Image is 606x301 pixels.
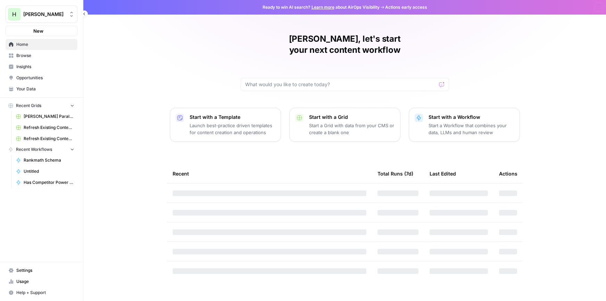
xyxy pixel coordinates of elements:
[16,290,74,296] span: Help + Support
[16,146,52,153] span: Recent Workflows
[309,122,395,136] p: Start a Grid with data from your CMS or create a blank one
[6,100,77,111] button: Recent Grids
[16,41,74,48] span: Home
[289,108,400,142] button: Start with a GridStart a Grid with data from your CMS or create a blank one
[24,113,74,120] span: [PERSON_NAME] Paralegal Grid
[13,177,77,188] a: Has Competitor Power Step on SERPs
[6,6,77,23] button: Workspace: Hasbrook
[24,136,74,142] span: Refresh Existing Content Only Based on SERP
[24,168,74,174] span: Untitled
[312,5,334,10] a: Learn more
[241,33,449,56] h1: [PERSON_NAME], let's start your next content workflow
[13,166,77,177] a: Untitled
[24,124,74,131] span: Refresh Existing Content [DATE] Deleted AEO, doesn't work now
[6,39,77,50] a: Home
[16,64,74,70] span: Insights
[16,278,74,285] span: Usage
[16,52,74,59] span: Browse
[6,144,77,155] button: Recent Workflows
[23,11,65,18] span: [PERSON_NAME]
[16,86,74,92] span: Your Data
[190,122,275,136] p: Launch best-practice driven templates for content creation and operations
[377,164,413,183] div: Total Runs (7d)
[263,4,380,10] span: Ready to win AI search? about AirOps Visibility
[16,75,74,81] span: Opportunities
[12,10,16,18] span: H
[309,114,395,121] p: Start with a Grid
[6,287,77,298] button: Help + Support
[499,164,517,183] div: Actions
[6,276,77,287] a: Usage
[409,108,520,142] button: Start with a WorkflowStart a Workflow that combines your data, LLMs and human review
[173,164,366,183] div: Recent
[429,114,514,121] p: Start with a Workflow
[385,4,427,10] span: Actions early access
[16,103,41,109] span: Recent Grids
[245,81,436,88] input: What would you like to create today?
[6,72,77,83] a: Opportunities
[170,108,281,142] button: Start with a TemplateLaunch best-practice driven templates for content creation and operations
[13,122,77,133] a: Refresh Existing Content [DATE] Deleted AEO, doesn't work now
[429,122,514,136] p: Start a Workflow that combines your data, LLMs and human review
[13,111,77,122] a: [PERSON_NAME] Paralegal Grid
[33,27,43,34] span: New
[6,265,77,276] a: Settings
[6,83,77,95] a: Your Data
[24,179,74,186] span: Has Competitor Power Step on SERPs
[24,157,74,163] span: Rankmath Schema
[13,155,77,166] a: Rankmath Schema
[190,114,275,121] p: Start with a Template
[6,61,77,72] a: Insights
[430,164,456,183] div: Last Edited
[16,267,74,274] span: Settings
[6,26,77,36] button: New
[13,133,77,144] a: Refresh Existing Content Only Based on SERP
[6,50,77,61] a: Browse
